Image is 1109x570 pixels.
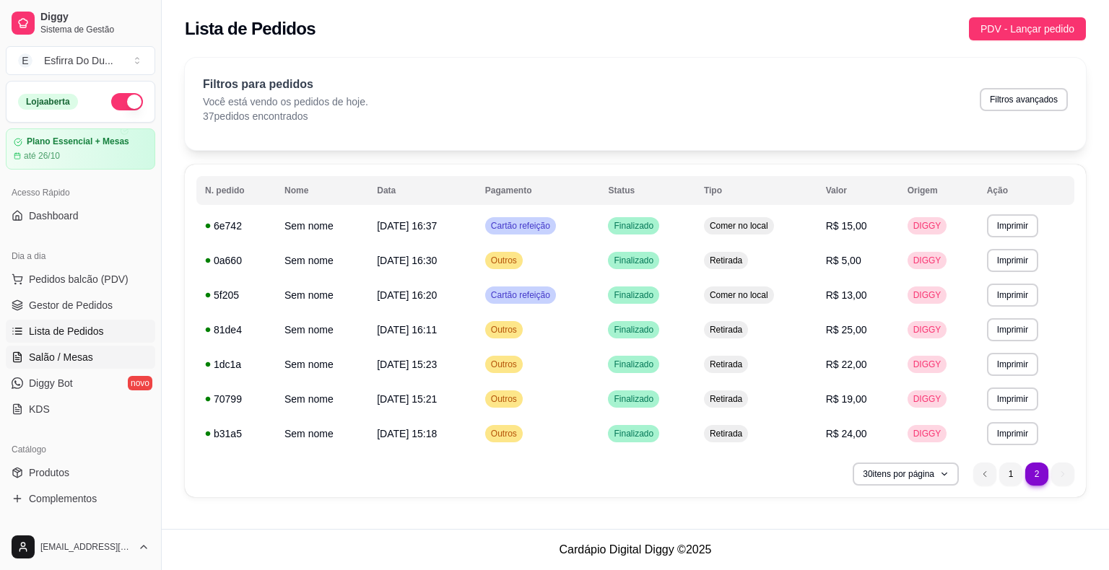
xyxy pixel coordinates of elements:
span: DIGGY [910,393,944,405]
span: [EMAIL_ADDRESS][DOMAIN_NAME] [40,541,132,553]
h2: Lista de Pedidos [185,17,316,40]
a: Dashboard [6,204,155,227]
span: R$ 15,00 [826,220,867,232]
div: 6e742 [205,219,267,233]
button: 30itens por página [853,462,959,486]
span: E [18,53,32,68]
a: Diggy Botnovo [6,372,155,395]
span: [DATE] 15:23 [377,359,437,370]
a: Salão / Mesas [6,346,155,369]
a: DiggySistema de Gestão [6,6,155,40]
button: Imprimir [987,387,1038,411]
span: Complementos [29,491,97,506]
button: PDV - Lançar pedido [969,17,1086,40]
th: Pagamento [477,176,600,205]
a: Gestor de Pedidos [6,294,155,317]
li: pagination item 1 [999,462,1022,486]
th: Valor [817,176,899,205]
span: DIGGY [910,220,944,232]
div: 81de4 [205,323,267,337]
span: Salão / Mesas [29,350,93,364]
div: Catálogo [6,438,155,461]
span: Finalizado [611,428,656,439]
span: R$ 13,00 [826,289,867,301]
span: R$ 19,00 [826,393,867,405]
span: Outros [488,359,520,370]
span: [DATE] 16:37 [377,220,437,232]
div: 70799 [205,392,267,406]
th: Data [368,176,477,205]
span: Comer no local [707,220,771,232]
span: Produtos [29,465,69,480]
footer: Cardápio Digital Diggy © 2025 [162,529,1109,570]
div: 5f205 [205,288,267,302]
p: 37 pedidos encontrados [203,109,368,123]
th: Tipo [695,176,817,205]
button: Imprimir [987,214,1038,237]
th: Ação [978,176,1074,205]
span: Finalizado [611,324,656,336]
td: Sem nome [276,278,368,312]
th: Nome [276,176,368,205]
button: Alterar Status [111,93,143,110]
button: Pedidos balcão (PDV) [6,268,155,291]
article: até 26/10 [24,150,60,162]
span: Finalizado [611,359,656,370]
div: 1dc1a [205,357,267,372]
p: Filtros para pedidos [203,76,368,93]
span: Finalizado [611,220,656,232]
button: Imprimir [987,422,1038,445]
a: Complementos [6,487,155,510]
span: Outros [488,428,520,439]
span: R$ 5,00 [826,255,861,266]
span: Finalizado [611,289,656,301]
div: Esfirra Do Du ... [44,53,113,68]
span: Retirada [707,428,745,439]
span: Finalizado [611,255,656,266]
td: Sem nome [276,209,368,243]
button: Filtros avançados [980,88,1068,111]
th: N. pedido [196,176,276,205]
span: Finalizado [611,393,656,405]
span: Comer no local [707,289,771,301]
p: Você está vendo os pedidos de hoje. [203,95,368,109]
span: [DATE] 15:18 [377,428,437,439]
div: Loja aberta [18,94,78,110]
span: Outros [488,255,520,266]
th: Status [599,176,695,205]
span: Diggy [40,11,149,24]
td: Sem nome [276,312,368,347]
span: Outros [488,393,520,405]
span: Sistema de Gestão [40,24,149,35]
button: Imprimir [987,249,1038,272]
span: [DATE] 15:21 [377,393,437,405]
article: Plano Essencial + Mesas [27,136,129,147]
span: Retirada [707,255,745,266]
th: Origem [899,176,978,205]
li: pagination item 2 active [1025,462,1048,486]
button: Imprimir [987,318,1038,341]
li: previous page button [973,462,996,486]
span: Cartão refeição [488,220,553,232]
div: Acesso Rápido [6,181,155,204]
a: Plano Essencial + Mesasaté 26/10 [6,128,155,170]
button: Imprimir [987,284,1038,307]
span: [DATE] 16:30 [377,255,437,266]
span: Outros [488,324,520,336]
td: Sem nome [276,243,368,278]
span: KDS [29,402,50,416]
div: b31a5 [205,426,267,441]
span: Dashboard [29,209,79,223]
td: Sem nome [276,382,368,416]
span: [DATE] 16:11 [377,324,437,336]
span: Diggy Bot [29,376,73,390]
nav: pagination navigation [966,455,1082,493]
span: Cartão refeição [488,289,553,301]
a: Produtos [6,461,155,484]
span: R$ 24,00 [826,428,867,439]
span: DIGGY [910,324,944,336]
span: [DATE] 16:20 [377,289,437,301]
span: DIGGY [910,428,944,439]
td: Sem nome [276,347,368,382]
button: Select a team [6,46,155,75]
